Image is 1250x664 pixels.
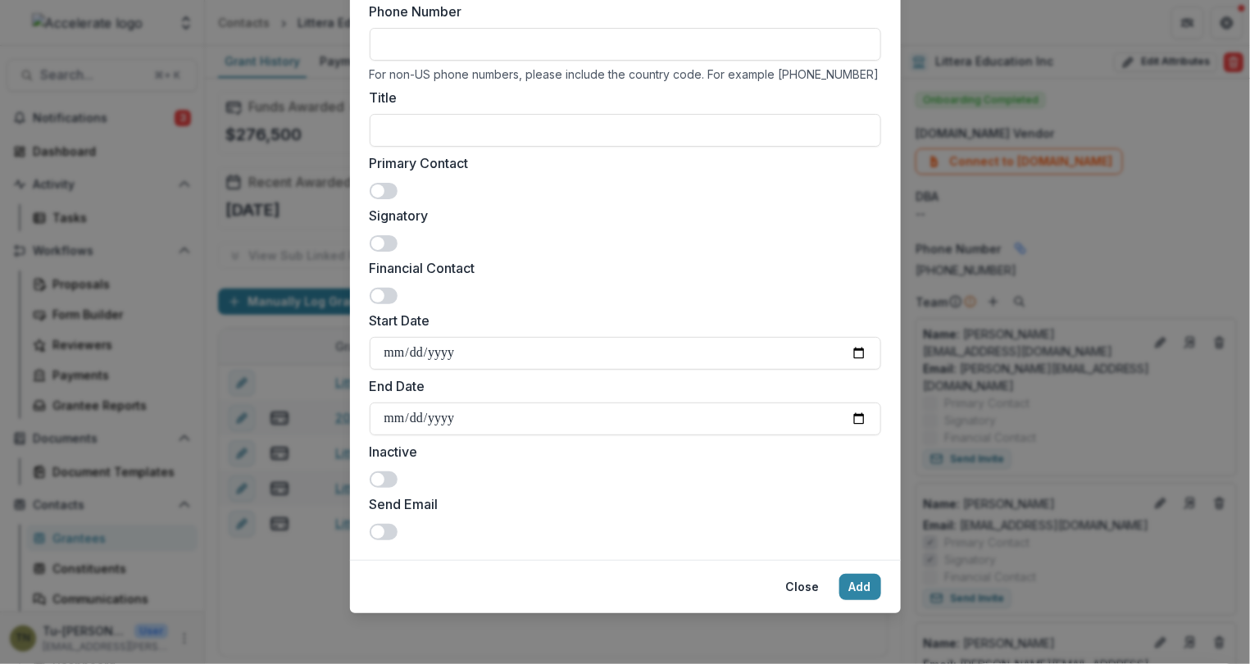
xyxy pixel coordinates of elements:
label: Title [370,88,871,107]
button: Add [839,574,881,600]
label: End Date [370,376,871,396]
label: Signatory [370,206,871,225]
label: Financial Contact [370,258,871,278]
label: Primary Contact [370,153,871,173]
label: Start Date [370,311,871,330]
label: Inactive [370,442,871,462]
label: Phone Number [370,2,871,21]
div: For non-US phone numbers, please include the country code. For example [PHONE_NUMBER] [370,67,881,81]
button: Close [776,574,830,600]
label: Send Email [370,494,871,514]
